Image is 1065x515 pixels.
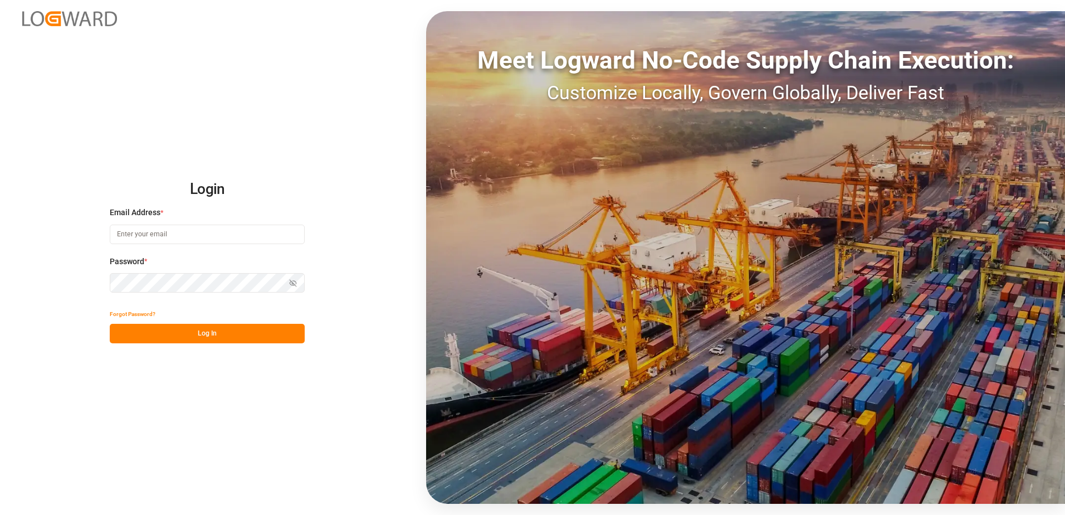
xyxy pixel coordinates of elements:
[426,79,1065,107] div: Customize Locally, Govern Globally, Deliver Fast
[110,324,305,343] button: Log In
[426,42,1065,79] div: Meet Logward No-Code Supply Chain Execution:
[110,225,305,244] input: Enter your email
[110,207,160,218] span: Email Address
[22,11,117,26] img: Logward_new_orange.png
[110,304,155,324] button: Forgot Password?
[110,172,305,207] h2: Login
[110,256,144,268] span: Password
